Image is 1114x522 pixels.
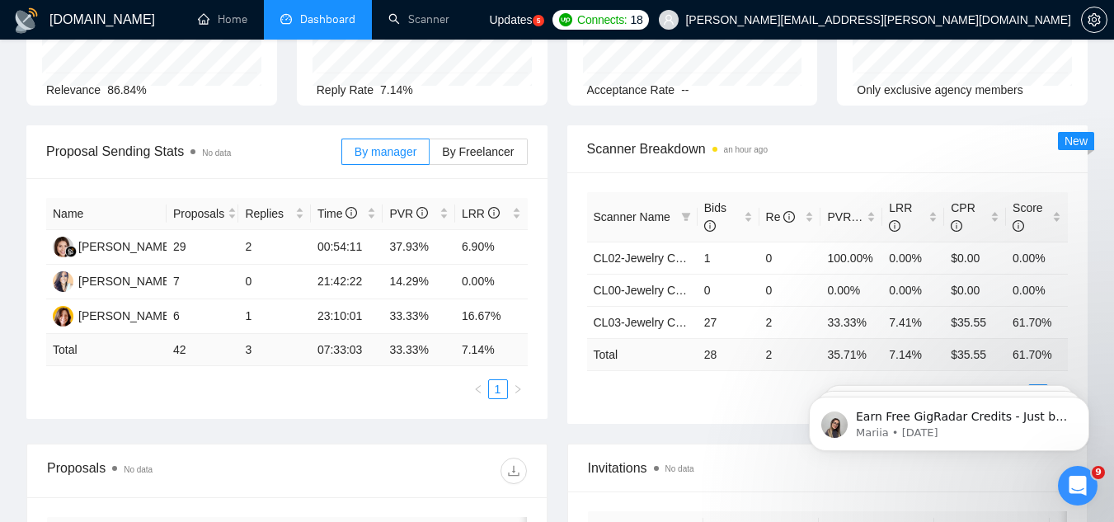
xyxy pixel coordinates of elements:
td: 2 [759,338,821,370]
button: right [508,379,528,399]
span: Proposals [173,205,224,223]
img: upwork-logo.png [559,13,572,26]
span: By manager [355,145,416,158]
td: 0.00% [455,265,528,299]
a: searchScanner [388,12,449,26]
td: 28 [698,338,759,370]
span: Proposal Sending Stats [46,141,341,162]
span: Scanner Breakdown [587,139,1069,159]
td: 7.41% [882,306,944,338]
li: 1 [488,379,508,399]
span: info-circle [951,220,962,232]
span: info-circle [345,207,357,219]
img: logo [13,7,40,34]
span: Dashboard [300,12,355,26]
span: info-circle [704,220,716,232]
li: Next Page [508,379,528,399]
div: [PERSON_NAME] [78,272,173,290]
td: 7 [167,265,239,299]
a: KH[PERSON_NAME] Heart [53,239,204,252]
td: 3 [238,334,311,366]
span: Score [1013,201,1043,233]
span: New [1065,134,1088,148]
span: filter [681,212,691,222]
span: setting [1082,13,1107,26]
td: 35.71 % [820,338,882,370]
td: 29 [167,230,239,265]
div: Proposals [47,458,287,484]
span: 7.14% [380,83,413,96]
td: $0.00 [944,242,1006,274]
span: Connects: [577,11,627,29]
td: $0.00 [944,274,1006,306]
span: dashboard [280,13,292,25]
span: Only exclusive agency members [857,83,1023,96]
span: Updates [489,13,532,26]
td: 6 [167,299,239,334]
td: 0.00% [1006,242,1068,274]
span: PVR [827,210,866,223]
a: 5 [533,15,544,26]
span: Replies [245,205,292,223]
li: Previous Page [468,379,488,399]
span: download [501,464,526,477]
td: 0.00% [820,274,882,306]
td: 37.93% [383,230,455,265]
span: Bids [704,201,726,233]
th: Replies [238,198,311,230]
td: 16.67% [455,299,528,334]
td: 23:10:01 [311,299,383,334]
span: left [473,384,483,394]
span: Relevance [46,83,101,96]
span: No data [202,148,231,158]
img: gigradar-bm.png [65,246,77,257]
td: 33.33% [820,306,882,338]
span: No data [124,465,153,474]
td: 6.90% [455,230,528,265]
span: 86.84% [107,83,146,96]
td: 0 [759,242,821,274]
button: setting [1081,7,1107,33]
td: Total [587,338,698,370]
button: download [501,458,527,484]
td: 7.14 % [882,338,944,370]
td: 61.70 % [1006,338,1068,370]
td: 0.00% [1006,274,1068,306]
a: homeHome [198,12,247,26]
span: 9 [1092,466,1105,479]
span: LRR [889,201,912,233]
a: CL02-Jewelry CAD Modeling [594,252,742,265]
td: $35.55 [944,306,1006,338]
th: Proposals [167,198,239,230]
td: 7.14 % [455,334,528,366]
img: KH [53,237,73,257]
iframe: Intercom live chat [1058,466,1098,506]
td: 0.00% [882,274,944,306]
td: 21:42:22 [311,265,383,299]
span: Invitations [588,458,1068,478]
td: 1 [238,299,311,334]
td: 14.29% [383,265,455,299]
a: CL03-Jewelry CAD-2408 [594,316,722,329]
td: 2 [759,306,821,338]
td: 33.33 % [383,334,455,366]
span: filter [678,205,694,229]
span: info-circle [889,220,900,232]
span: info-circle [488,207,500,219]
span: By Freelancer [442,145,514,158]
span: right [513,384,523,394]
td: 1 [698,242,759,274]
span: info-circle [1013,220,1024,232]
a: CL00-Jewelry CAD Modeling+ [594,284,749,297]
span: CPR [951,201,975,233]
td: 0 [238,265,311,299]
td: 27 [698,306,759,338]
td: 100.00% [820,242,882,274]
span: 18 [630,11,642,29]
span: info-circle [783,211,795,223]
span: Reply Rate [317,83,374,96]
